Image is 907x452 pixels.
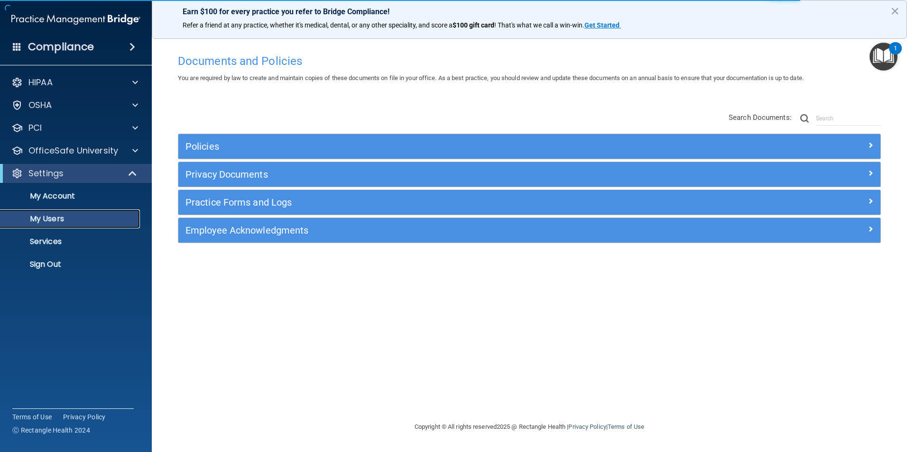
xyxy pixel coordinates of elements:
a: Get Started [584,21,621,29]
a: Settings [11,168,138,179]
strong: $100 gift card [453,21,494,29]
p: My Users [6,214,136,224]
button: Open Resource Center, 1 new notification [870,43,898,71]
span: Ⓒ Rectangle Health 2024 [12,425,90,435]
h5: Practice Forms and Logs [185,197,698,208]
a: Employee Acknowledgments [185,223,873,238]
img: PMB logo [11,10,140,29]
a: Terms of Use [608,423,644,430]
span: ! That's what we call a win-win. [494,21,584,29]
input: Search [816,111,881,126]
a: Privacy Policy [63,412,106,422]
a: OSHA [11,99,138,111]
a: PCI [11,122,138,134]
p: OfficeSafe University [28,145,118,156]
p: Sign Out [6,260,136,269]
button: Close [890,3,899,18]
div: Copyright © All rights reserved 2025 @ Rectangle Health | | [356,412,703,442]
a: Privacy Documents [185,167,873,182]
p: OSHA [28,99,52,111]
a: Privacy Policy [568,423,606,430]
p: Settings [28,168,64,179]
img: ic-search.3b580494.png [800,114,809,123]
span: Refer a friend at any practice, whether it's medical, dental, or any other speciality, and score a [183,21,453,29]
h5: Policies [185,141,698,152]
h4: Compliance [28,40,94,54]
div: 1 [894,48,897,61]
p: Earn $100 for every practice you refer to Bridge Compliance! [183,7,876,16]
span: Search Documents: [729,113,792,122]
strong: Get Started [584,21,620,29]
h5: Employee Acknowledgments [185,225,698,235]
h5: Privacy Documents [185,169,698,180]
p: PCI [28,122,42,134]
a: Policies [185,139,873,154]
p: Services [6,237,136,246]
a: HIPAA [11,77,138,88]
h4: Documents and Policies [178,55,881,67]
a: Practice Forms and Logs [185,195,873,210]
p: HIPAA [28,77,53,88]
a: OfficeSafe University [11,145,138,156]
p: My Account [6,191,136,201]
span: You are required by law to create and maintain copies of these documents on file in your office. ... [178,74,804,81]
a: Terms of Use [12,412,52,422]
